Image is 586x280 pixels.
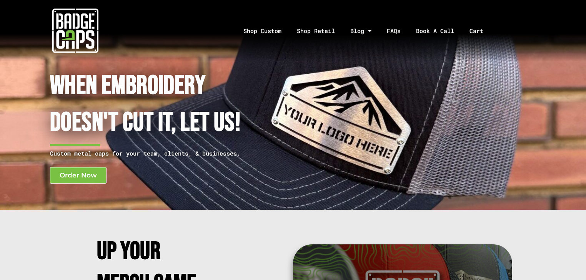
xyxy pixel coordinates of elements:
nav: Menu [150,11,586,51]
a: Blog [343,11,379,51]
a: Shop Retail [289,11,343,51]
a: Cart [462,11,501,51]
a: FAQs [379,11,408,51]
img: badgecaps white logo with green acccent [52,8,98,54]
h1: When Embroidery Doesn't cut it, Let Us! [50,68,260,142]
a: Book A Call [408,11,462,51]
a: Order Now [50,167,107,184]
span: Order Now [60,172,97,179]
a: Shop Custom [236,11,289,51]
p: Custom metal caps for your team, clients, & businesses. [50,149,260,158]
